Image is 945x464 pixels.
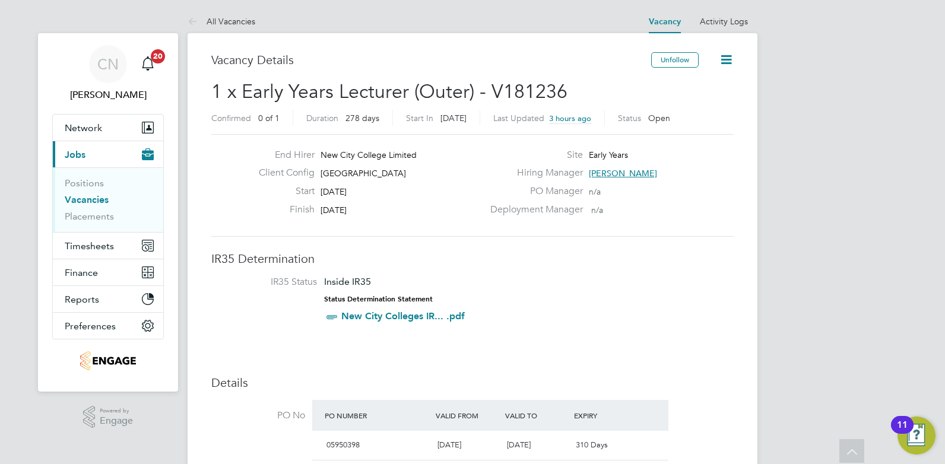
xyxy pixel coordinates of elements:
[591,205,603,215] span: n/a
[345,113,379,123] span: 278 days
[326,440,360,450] span: 05950398
[53,313,163,339] button: Preferences
[52,351,164,370] a: Go to home page
[65,211,114,222] a: Placements
[53,115,163,141] button: Network
[52,45,164,102] a: CN[PERSON_NAME]
[483,149,583,161] label: Site
[52,88,164,102] span: Charlie Nunn
[83,406,134,428] a: Powered byEngage
[440,113,467,123] span: [DATE]
[151,49,165,63] span: 20
[341,310,465,322] a: New City Colleges IR... .pdf
[549,113,591,123] span: 3 hours ago
[321,186,347,197] span: [DATE]
[65,177,104,189] a: Positions
[618,113,641,123] label: Status
[324,276,371,287] span: Inside IR35
[65,267,98,278] span: Finance
[507,440,531,450] span: [DATE]
[65,320,116,332] span: Preferences
[65,294,99,305] span: Reports
[576,440,608,450] span: 310 Days
[321,150,417,160] span: New City College Limited
[211,375,734,390] h3: Details
[65,149,85,160] span: Jobs
[65,194,109,205] a: Vacancies
[65,122,102,134] span: Network
[53,167,163,232] div: Jobs
[321,205,347,215] span: [DATE]
[249,185,315,198] label: Start
[80,351,135,370] img: jjfox-logo-retina.png
[100,406,133,416] span: Powered by
[38,33,178,392] nav: Main navigation
[136,45,160,83] a: 20
[649,17,681,27] a: Vacancy
[898,417,936,455] button: Open Resource Center, 11 new notifications
[700,16,748,27] a: Activity Logs
[53,141,163,167] button: Jobs
[306,113,338,123] label: Duration
[97,56,119,72] span: CN
[433,405,502,426] div: Valid From
[897,425,908,440] div: 11
[258,113,280,123] span: 0 of 1
[53,233,163,259] button: Timesheets
[502,405,572,426] div: Valid To
[249,149,315,161] label: End Hirer
[249,204,315,216] label: Finish
[322,405,433,426] div: PO Number
[321,168,406,179] span: [GEOGRAPHIC_DATA]
[648,113,670,123] span: Open
[651,52,699,68] button: Unfollow
[211,80,567,103] span: 1 x Early Years Lecturer (Outer) - V181236
[483,167,583,179] label: Hiring Manager
[589,150,628,160] span: Early Years
[483,204,583,216] label: Deployment Manager
[483,185,583,198] label: PO Manager
[211,52,651,68] h3: Vacancy Details
[211,409,305,422] label: PO No
[493,113,544,123] label: Last Updated
[223,276,317,288] label: IR35 Status
[53,259,163,285] button: Finance
[571,405,640,426] div: Expiry
[406,113,433,123] label: Start In
[589,168,657,179] span: [PERSON_NAME]
[188,16,255,27] a: All Vacancies
[324,295,433,303] strong: Status Determination Statement
[211,251,734,266] h3: IR35 Determination
[211,113,251,123] label: Confirmed
[437,440,461,450] span: [DATE]
[589,186,601,197] span: n/a
[53,286,163,312] button: Reports
[100,416,133,426] span: Engage
[65,240,114,252] span: Timesheets
[249,167,315,179] label: Client Config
